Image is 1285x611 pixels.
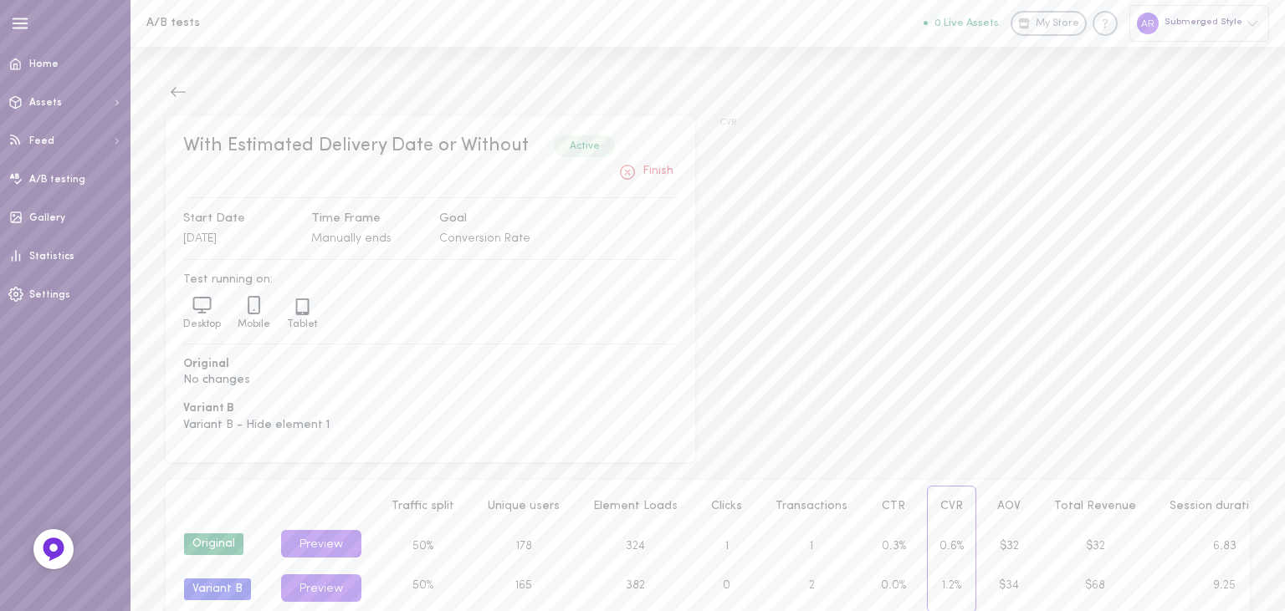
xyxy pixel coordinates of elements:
span: 50% [412,540,433,552]
span: Assets [29,98,62,108]
span: $32 [1000,540,1019,552]
button: Preview [281,530,361,558]
span: Conversion Rate [439,232,530,245]
span: Traffic split [392,500,454,512]
span: Start Date [183,210,294,228]
span: Tablet [287,319,317,329]
span: CVR [720,116,1250,129]
span: CTR [882,500,905,512]
span: 382 [626,579,645,592]
div: Variant B [184,578,251,600]
span: CVR [940,500,963,512]
span: My Store [1036,17,1079,32]
span: No changes [183,372,678,389]
span: A/B testing [29,175,85,185]
span: 324 [626,540,645,552]
span: Statistics [29,252,74,262]
span: Total Revenue [1054,500,1136,512]
span: $32 [1086,540,1105,552]
span: Desktop [183,319,221,329]
span: Goal [439,210,550,228]
span: Settings [29,290,70,300]
span: Gallery [29,213,65,223]
span: Time Frame [311,210,422,228]
span: Home [29,59,59,69]
span: Variant B - Hide element 1 [183,417,678,434]
span: Feed [29,136,54,146]
span: 0.6% [939,540,964,552]
a: 0 Live Assets [924,18,1011,29]
div: Active [554,135,615,157]
span: Variant B [183,400,678,417]
span: 178 [516,540,532,552]
div: Knowledge center [1093,11,1118,36]
span: 2 [809,579,815,592]
span: $68 [1085,579,1105,592]
span: 0.0% [881,579,906,592]
span: 6.83 [1213,540,1236,552]
div: Submerged Style [1129,5,1269,41]
h1: A/B tests [146,17,422,29]
span: 165 [515,579,532,592]
span: 1 [810,540,813,552]
span: 0 [723,579,730,592]
button: Preview [281,574,361,602]
button: Finish [614,159,678,186]
span: 1 [725,540,729,552]
span: Manually ends [311,232,392,245]
span: 0.3% [882,540,906,552]
button: 0 Live Assets [924,18,999,28]
span: Transactions [776,500,847,512]
a: My Store [1011,11,1087,36]
span: $34 [999,579,1019,592]
span: 50% [412,579,433,592]
span: Session duration (s) [1170,500,1279,512]
span: With Estimated Delivery Date or Without [183,136,529,155]
span: 1.2% [942,579,961,592]
span: AOV [997,500,1021,512]
span: Test running on: [183,272,678,288]
span: 9.25 [1213,579,1236,592]
span: Mobile [238,319,270,329]
span: Clicks [711,500,742,512]
span: [DATE] [183,232,217,245]
img: Feedback Button [41,537,66,562]
div: Original [184,533,243,555]
span: Original [183,356,678,373]
span: Unique users [488,500,560,512]
span: Element Loads [593,500,678,512]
